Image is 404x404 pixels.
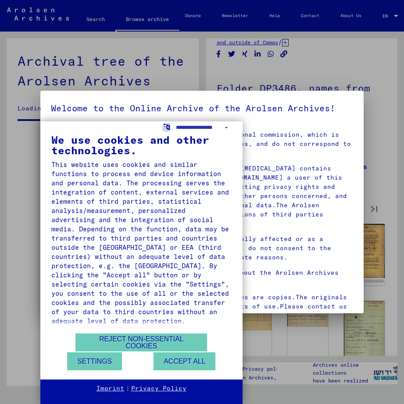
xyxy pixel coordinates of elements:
button: Settings [67,352,122,370]
a: Privacy Policy [131,384,186,393]
button: Accept all [154,352,215,370]
div: We use cookies and other technologies. [51,135,232,156]
button: Reject non-essential cookies [75,333,207,351]
a: Imprint [97,384,124,393]
div: This website uses cookies and similar functions to process end device information and personal da... [51,160,232,326]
